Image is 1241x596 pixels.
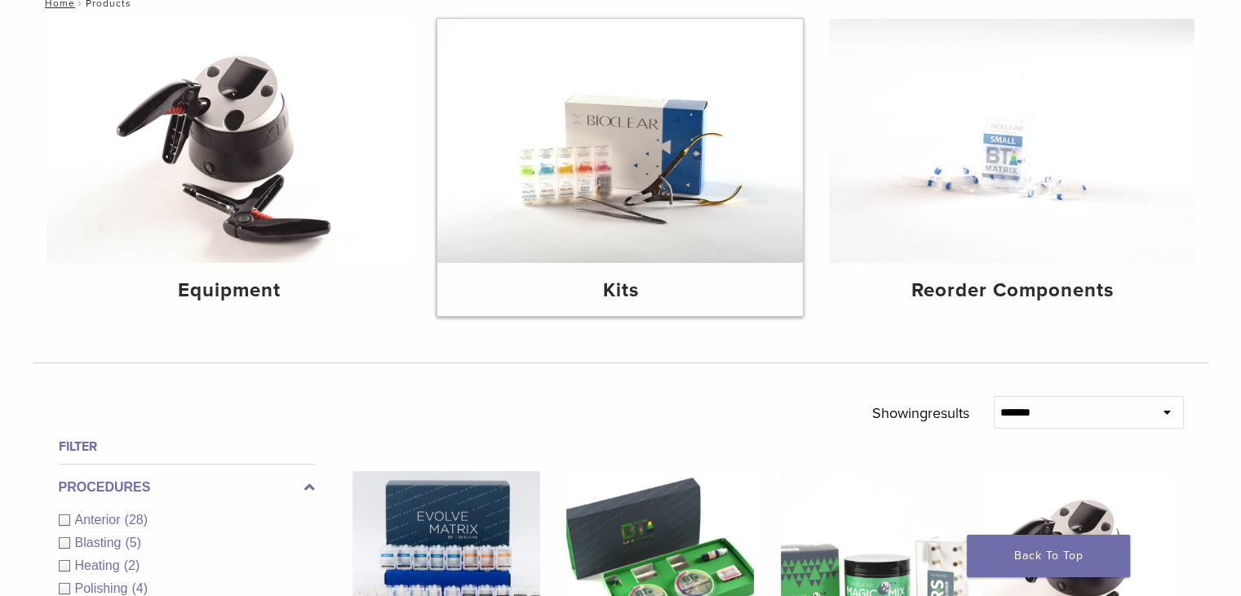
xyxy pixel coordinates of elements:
[75,513,125,527] span: Anterior
[842,276,1181,305] h4: Reorder Components
[59,478,315,497] label: Procedures
[47,19,412,316] a: Equipment
[125,536,141,549] span: (5)
[437,19,803,263] img: Kits
[829,19,1194,316] a: Reorder Components
[872,396,969,430] p: Showing results
[47,19,412,263] img: Equipment
[75,581,132,595] span: Polishing
[124,558,140,572] span: (2)
[59,437,315,456] h4: Filter
[967,535,1130,577] a: Back To Top
[60,276,399,305] h4: Equipment
[125,513,148,527] span: (28)
[131,581,148,595] span: (4)
[75,558,124,572] span: Heating
[829,19,1194,263] img: Reorder Components
[450,276,790,305] h4: Kits
[437,19,803,316] a: Kits
[75,536,126,549] span: Blasting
